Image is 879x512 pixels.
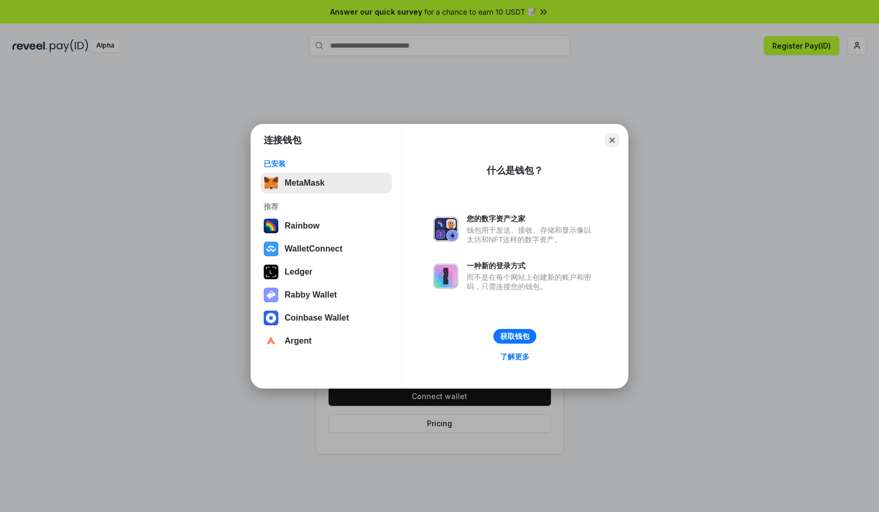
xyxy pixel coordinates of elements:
[493,329,536,344] button: 获取钱包
[264,334,278,348] img: svg+xml,%3Csvg%20width%3D%2228%22%20height%3D%2228%22%20viewBox%3D%220%200%2028%2028%22%20fill%3D...
[467,214,596,223] div: 您的数字资产之家
[261,173,392,194] button: MetaMask
[500,352,529,361] div: 了解更多
[264,159,389,168] div: 已安装
[285,178,324,188] div: MetaMask
[264,219,278,233] img: svg+xml,%3Csvg%20width%3D%22120%22%20height%3D%22120%22%20viewBox%3D%220%200%20120%20120%22%20fil...
[285,336,312,346] div: Argent
[285,267,312,277] div: Ledger
[605,133,619,147] button: Close
[261,308,392,328] button: Coinbase Wallet
[264,288,278,302] img: svg+xml,%3Csvg%20xmlns%3D%22http%3A%2F%2Fwww.w3.org%2F2000%2Fsvg%22%20fill%3D%22none%22%20viewBox...
[285,313,349,323] div: Coinbase Wallet
[500,332,529,341] div: 获取钱包
[467,225,596,244] div: 钱包用于发送、接收、存储和显示像以太坊和NFT这样的数字资产。
[261,238,392,259] button: WalletConnect
[264,311,278,325] img: svg+xml,%3Csvg%20width%3D%2228%22%20height%3D%2228%22%20viewBox%3D%220%200%2028%2028%22%20fill%3D...
[264,265,278,279] img: svg+xml,%3Csvg%20xmlns%3D%22http%3A%2F%2Fwww.w3.org%2F2000%2Fsvg%22%20width%3D%2228%22%20height%3...
[264,202,389,211] div: 推荐
[261,331,392,351] button: Argent
[264,176,278,190] img: svg+xml,%3Csvg%20fill%3D%22none%22%20height%3D%2233%22%20viewBox%3D%220%200%2035%2033%22%20width%...
[261,215,392,236] button: Rainbow
[285,221,320,231] div: Rainbow
[433,217,458,242] img: svg+xml,%3Csvg%20xmlns%3D%22http%3A%2F%2Fwww.w3.org%2F2000%2Fsvg%22%20fill%3D%22none%22%20viewBox...
[487,164,543,177] div: 什么是钱包？
[264,242,278,256] img: svg+xml,%3Csvg%20width%3D%2228%22%20height%3D%2228%22%20viewBox%3D%220%200%2028%2028%22%20fill%3D...
[494,350,536,363] a: 了解更多
[264,134,301,146] h1: 连接钱包
[467,261,596,270] div: 一种新的登录方式
[467,272,596,291] div: 而不是在每个网站上创建新的账户和密码，只需连接您的钱包。
[433,264,458,289] img: svg+xml,%3Csvg%20xmlns%3D%22http%3A%2F%2Fwww.w3.org%2F2000%2Fsvg%22%20fill%3D%22none%22%20viewBox...
[261,261,392,282] button: Ledger
[261,285,392,305] button: Rabby Wallet
[285,244,343,254] div: WalletConnect
[285,290,337,300] div: Rabby Wallet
